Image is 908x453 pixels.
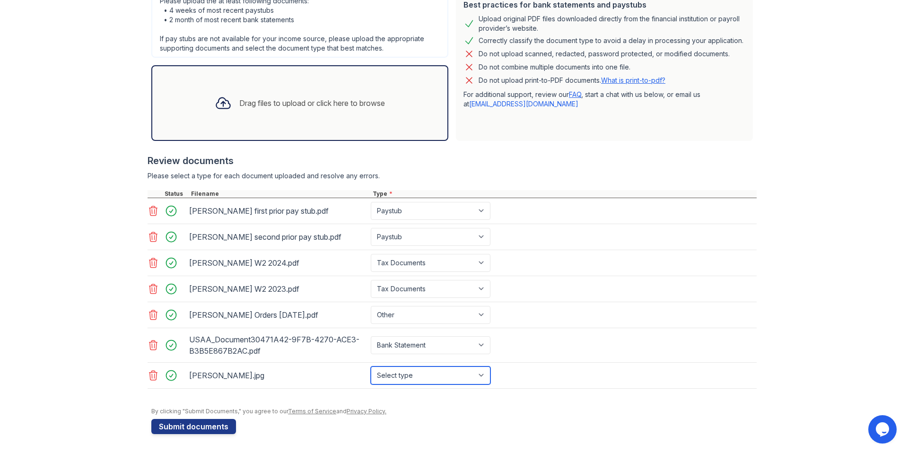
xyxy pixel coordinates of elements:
[569,90,581,98] a: FAQ
[189,190,371,198] div: Filename
[189,281,367,296] div: [PERSON_NAME] W2 2023.pdf
[371,190,757,198] div: Type
[189,307,367,322] div: [PERSON_NAME] Orders [DATE].pdf
[479,76,665,85] p: Do not upload print-to-PDF documents.
[347,408,386,415] a: Privacy Policy.
[479,48,730,60] div: Do not upload scanned, redacted, password protected, or modified documents.
[189,368,367,383] div: [PERSON_NAME].jpg
[189,332,367,358] div: USAA_Document30471A42-9F7B-4270-ACE3-B3B5E867B2AC.pdf
[148,171,757,181] div: Please select a type for each document uploaded and resolve any errors.
[288,408,336,415] a: Terms of Service
[463,90,745,109] p: For additional support, review our , start a chat with us below, or email us at
[868,415,899,444] iframe: chat widget
[189,229,367,244] div: [PERSON_NAME] second prior pay stub.pdf
[151,408,757,415] div: By clicking "Submit Documents," you agree to our and
[601,76,665,84] a: What is print-to-pdf?
[239,97,385,109] div: Drag files to upload or click here to browse
[479,61,630,73] div: Do not combine multiple documents into one file.
[479,14,745,33] div: Upload original PDF files downloaded directly from the financial institution or payroll provider’...
[151,419,236,434] button: Submit documents
[479,35,743,46] div: Correctly classify the document type to avoid a delay in processing your application.
[148,154,757,167] div: Review documents
[163,190,189,198] div: Status
[469,100,578,108] a: [EMAIL_ADDRESS][DOMAIN_NAME]
[189,255,367,270] div: [PERSON_NAME] W2 2024.pdf
[189,203,367,218] div: [PERSON_NAME] first prior pay stub.pdf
